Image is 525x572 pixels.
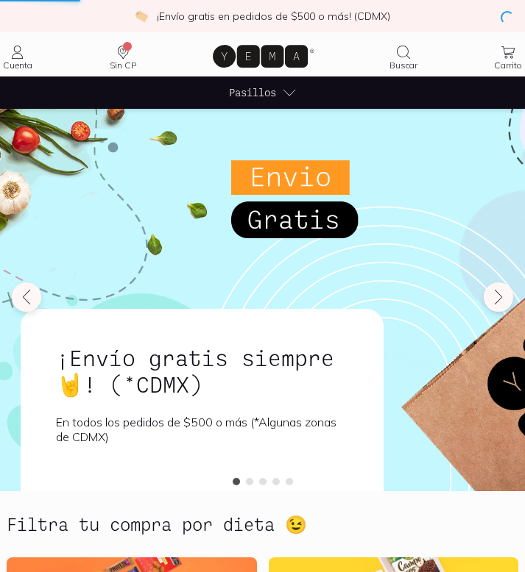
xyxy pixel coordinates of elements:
span: Cuenta [3,60,32,71]
h1: ¡Envío gratis siempre🤘! (*CDMX) [56,344,348,397]
a: Buscar [386,43,421,70]
span: Pasillos [229,85,276,100]
a: Dirección no especificada [105,43,141,70]
a: Carrito [491,43,525,70]
img: check [135,10,148,23]
span: Buscar [390,60,417,71]
h2: Filtra tu compra por dieta 😉 [7,515,307,534]
span: Sin CP [110,60,136,71]
p: ¡Envío gratis en pedidos de $500 o más! (CDMX) [157,9,390,24]
span: Carrito [494,60,522,71]
p: En todos los pedidos de $500 o más (*Algunas zonas de CDMX) [56,415,348,444]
